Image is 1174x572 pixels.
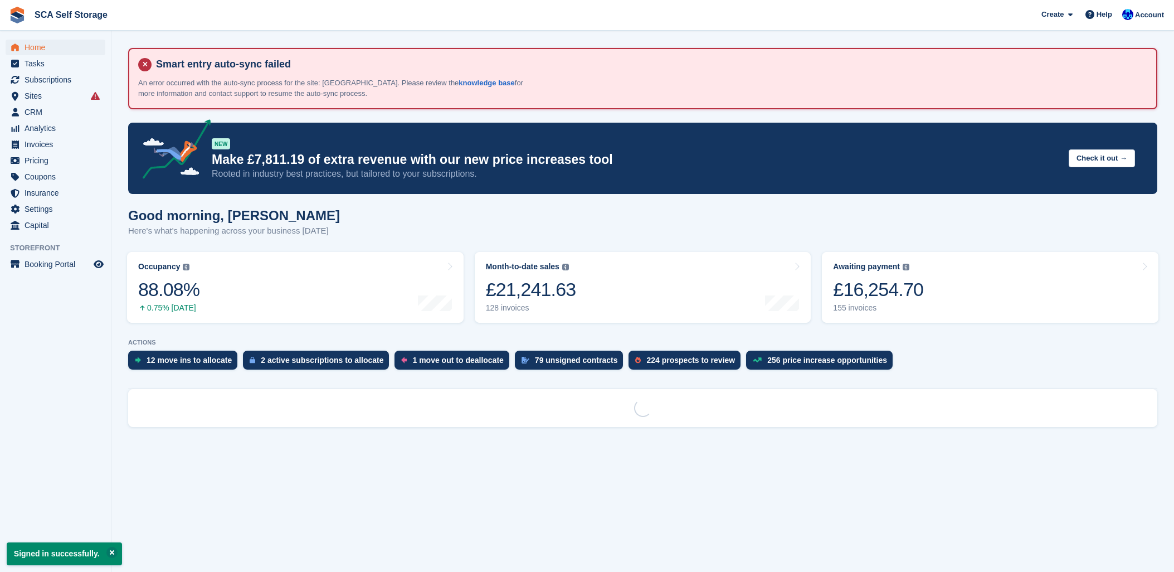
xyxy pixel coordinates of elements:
[25,120,91,136] span: Analytics
[128,208,340,223] h1: Good morning, [PERSON_NAME]
[475,252,811,323] a: Month-to-date sales £21,241.63 128 invoices
[394,351,514,375] a: 1 move out to deallocate
[6,256,105,272] a: menu
[138,262,180,272] div: Occupancy
[25,201,91,217] span: Settings
[152,58,1147,71] h4: Smart entry auto-sync failed
[833,303,923,313] div: 155 invoices
[147,356,232,365] div: 12 move ins to allocate
[486,303,576,313] div: 128 invoices
[833,262,900,272] div: Awaiting payment
[128,351,243,375] a: 12 move ins to allocate
[261,356,383,365] div: 2 active subscriptions to allocate
[25,169,91,185] span: Coupons
[6,120,105,136] a: menu
[629,351,746,375] a: 224 prospects to review
[138,77,528,99] p: An error occurred with the auto-sync process for the site: [GEOGRAPHIC_DATA]. Please review the f...
[25,40,91,55] span: Home
[822,252,1158,323] a: Awaiting payment £16,254.70 155 invoices
[25,72,91,88] span: Subscriptions
[127,252,464,323] a: Occupancy 88.08% 0.75% [DATE]
[25,88,91,104] span: Sites
[10,243,111,254] span: Storefront
[401,357,407,363] img: move_outs_to_deallocate_icon-f764333ba52eb49d3ac5e1228854f67142a1ed5810a6f6cc68b1a99e826820c5.svg
[1135,9,1164,21] span: Account
[562,264,569,270] img: icon-info-grey-7440780725fd019a000dd9b08b2336e03edf1995a4989e88bcd33f0948082b44.svg
[1122,9,1133,20] img: Kelly Neesham
[9,7,26,23] img: stora-icon-8386f47178a22dfd0bd8f6a31ec36ba5ce8667c1dd55bd0f319d3a0aa187defe.svg
[25,256,91,272] span: Booking Portal
[250,356,255,363] img: active_subscription_to_allocate_icon-d502201f5373d7db506a760aba3b589e785aa758c864c3986d89f69b8ff3...
[133,119,211,183] img: price-adjustments-announcement-icon-8257ccfd72463d97f412b2fc003d46551f7dbcb40ab6d574587a9cd5c0d94...
[25,104,91,120] span: CRM
[6,88,105,104] a: menu
[6,217,105,233] a: menu
[6,185,105,201] a: menu
[535,356,618,365] div: 79 unsigned contracts
[6,169,105,185] a: menu
[25,153,91,168] span: Pricing
[459,79,514,87] a: knowledge base
[91,91,100,100] i: Smart entry sync failures have occurred
[6,72,105,88] a: menu
[486,262,559,272] div: Month-to-date sales
[486,278,576,301] div: £21,241.63
[128,225,340,237] p: Here's what's happening across your business [DATE]
[25,217,91,233] span: Capital
[25,185,91,201] span: Insurance
[1097,9,1112,20] span: Help
[1041,9,1064,20] span: Create
[138,278,199,301] div: 88.08%
[212,168,1060,180] p: Rooted in industry best practices, but tailored to your subscriptions.
[243,351,394,375] a: 2 active subscriptions to allocate
[6,153,105,168] a: menu
[92,258,105,271] a: Preview store
[30,6,112,24] a: SCA Self Storage
[1069,149,1135,168] button: Check it out →
[183,264,189,270] img: icon-info-grey-7440780725fd019a000dd9b08b2336e03edf1995a4989e88bcd33f0948082b44.svg
[7,542,122,565] p: Signed in successfully.
[6,56,105,71] a: menu
[903,264,909,270] img: icon-info-grey-7440780725fd019a000dd9b08b2336e03edf1995a4989e88bcd33f0948082b44.svg
[138,303,199,313] div: 0.75% [DATE]
[646,356,735,365] div: 224 prospects to review
[128,339,1157,346] p: ACTIONS
[515,351,629,375] a: 79 unsigned contracts
[6,201,105,217] a: menu
[25,137,91,152] span: Invoices
[25,56,91,71] span: Tasks
[635,357,641,363] img: prospect-51fa495bee0391a8d652442698ab0144808aea92771e9ea1ae160a38d050c398.svg
[135,357,141,363] img: move_ins_to_allocate_icon-fdf77a2bb77ea45bf5b3d319d69a93e2d87916cf1d5bf7949dd705db3b84f3ca.svg
[753,357,762,362] img: price_increase_opportunities-93ffe204e8149a01c8c9dc8f82e8f89637d9d84a8eef4429ea346261dce0b2c0.svg
[522,357,529,363] img: contract_signature_icon-13c848040528278c33f63329250d36e43548de30e8caae1d1a13099fd9432cc5.svg
[6,40,105,55] a: menu
[746,351,898,375] a: 256 price increase opportunities
[412,356,503,365] div: 1 move out to deallocate
[6,137,105,152] a: menu
[212,152,1060,168] p: Make £7,811.19 of extra revenue with our new price increases tool
[6,104,105,120] a: menu
[833,278,923,301] div: £16,254.70
[767,356,887,365] div: 256 price increase opportunities
[212,138,230,149] div: NEW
